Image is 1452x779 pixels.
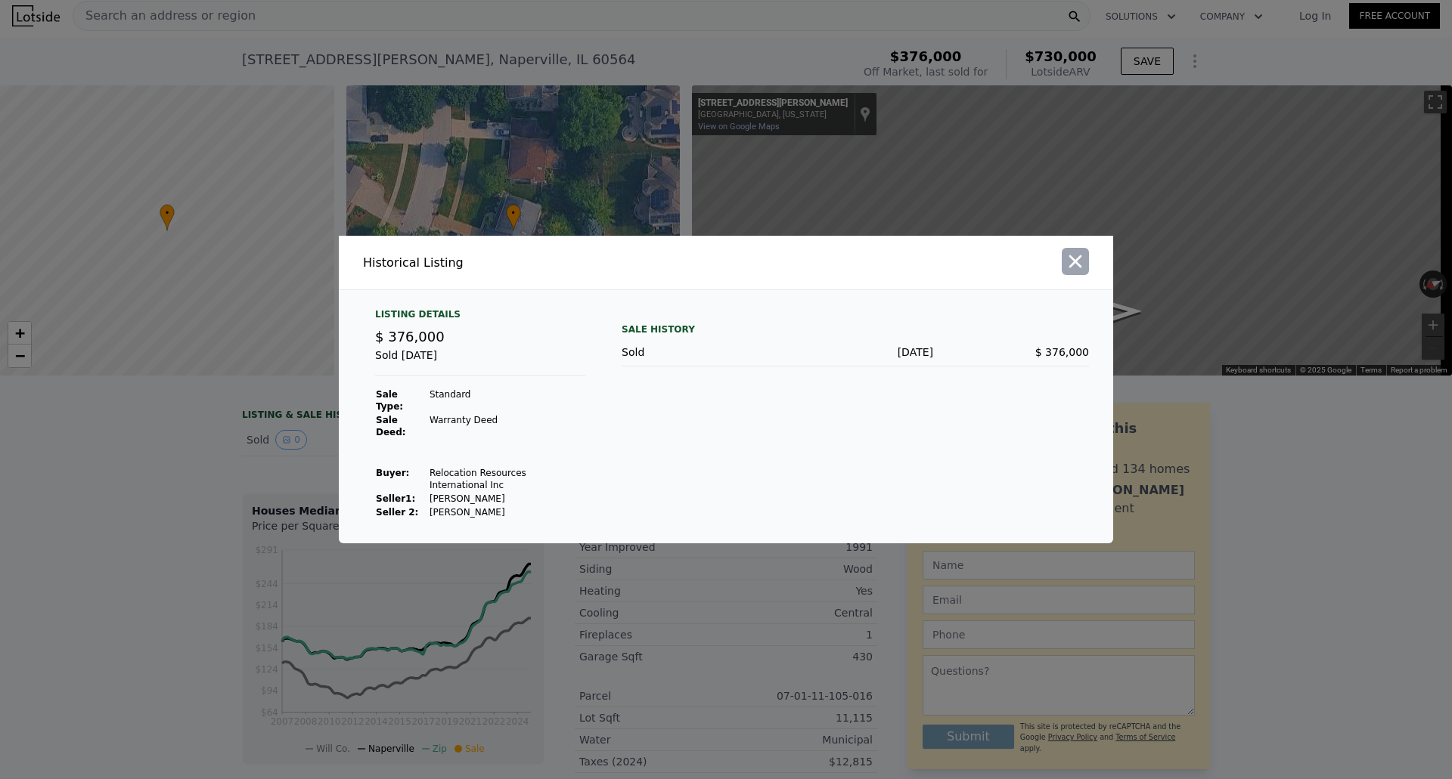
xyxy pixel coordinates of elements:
div: Listing Details [375,308,585,326]
span: $ 376,000 [1035,346,1089,358]
strong: Seller 2: [376,507,418,518]
td: [PERSON_NAME] [429,492,585,505]
strong: Buyer : [376,468,409,478]
strong: Seller 1 : [376,493,415,504]
strong: Sale Type: [376,389,403,412]
div: Sold [DATE] [375,348,585,376]
td: Warranty Deed [429,413,585,439]
td: Standard [429,388,585,413]
div: Sold [622,345,777,360]
span: $ 376,000 [375,329,445,345]
div: Sale History [622,320,1089,338]
div: [DATE] [777,345,933,360]
strong: Sale Deed: [376,415,406,437]
div: Historical Listing [363,254,720,272]
td: [PERSON_NAME] [429,505,585,519]
td: Relocation Resources International Inc [429,466,585,492]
